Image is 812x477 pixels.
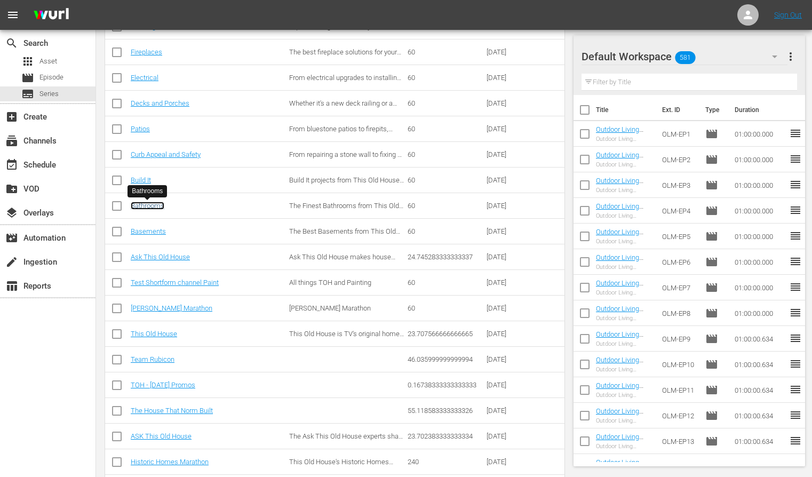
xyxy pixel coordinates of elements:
div: [DATE] [487,432,523,440]
th: Ext. ID [656,95,699,125]
div: 60 [408,48,483,56]
div: Outdoor Living Marathon Episode 11 [596,392,654,399]
span: From electrical upgrades to installing new fixtures, master energy use and lighting. [289,74,401,98]
div: Outdoor Living Marathon Episode 10 [596,366,654,373]
td: OLM-EP12 [658,403,700,428]
div: 60 [408,74,483,82]
span: Build It projects from This Old House Shorts [289,176,404,192]
span: All things TOH and Painting [289,279,371,287]
div: [DATE] [487,253,523,261]
span: Episode [705,281,718,294]
a: Outdoor Living Marathon Episode 2 [596,151,650,175]
span: Automation [5,232,18,244]
div: Outdoor Living Marathon Episode 8 [596,315,654,322]
div: Outdoor Living Marathon Episode 2 [596,161,654,168]
div: Outdoor Living Marathon Episode 1 [596,136,654,142]
span: Episode [705,409,718,422]
img: ans4CAIJ8jUAAAAAAAAAAAAAAAAAAAAAAAAgQb4GAAAAAAAAAAAAAAAAAAAAAAAAJMjXAAAAAAAAAAAAAAAAAAAAAAAAgAT5G... [26,3,77,28]
td: 01:00:00.634 [730,326,789,352]
span: Episode [705,460,718,473]
td: 01:00:00.000 [730,172,789,198]
div: [DATE] [487,150,523,158]
td: OLM-EP1 [658,121,700,147]
span: From bluestone patios to firepits, create stunning outdoor spaces with expert help. [289,125,399,149]
a: Outdoor Living Marathon Episode 6 [596,253,650,277]
th: Type [699,95,728,125]
div: 46.035999999999994 [408,355,483,363]
span: 581 [675,46,695,69]
div: 60 [408,304,483,312]
a: Fireplaces [131,48,162,56]
span: reorder [789,127,802,140]
span: Whether it's a new deck railing or a gas line for a grill, learn how with TOH as your guide. [289,99,402,123]
a: ASK This Old House [131,432,192,440]
span: reorder [789,306,802,319]
td: 01:00:00.000 [730,224,789,249]
td: 01:00:00.000 [730,300,789,326]
td: 01:00:00.000 [730,249,789,275]
div: 60 [408,176,483,184]
span: From repairing a stone wall to fixing a sagging gate, enhance and secure your home. [289,150,402,174]
a: Outdoor Living Marathon Episode 1 [596,125,650,149]
div: [DATE] [487,304,523,312]
span: reorder [789,255,802,268]
span: reorder [789,178,802,191]
span: This Old House is TV's original home-improvement show. Each season our award-winning pros renovat... [289,330,404,370]
div: [DATE] [487,48,523,56]
a: Outdoor Living Marathon Episode 5 [596,228,650,252]
span: reorder [789,357,802,370]
span: reorder [789,332,802,345]
div: [DATE] [487,176,523,184]
div: Outdoor Living Marathon Episode 6 [596,264,654,271]
span: Ask This Old House makes house calls around the country to fix your DIY issues. [289,253,404,277]
div: Default Workspace [582,42,787,71]
td: OLM-EP6 [658,249,700,275]
a: Electrical [131,74,158,82]
span: subtitles [21,88,34,100]
span: reorder [789,383,802,396]
div: 60 [408,99,483,107]
span: Episode [705,204,718,217]
span: Reports [5,280,18,292]
td: OLM-EP10 [658,352,700,377]
a: Outdoor Living Marathon Episode 7 [596,279,650,303]
a: Outdoor Living Marathon Episode 8 [596,305,650,329]
span: Overlays [5,206,18,219]
div: Outdoor Living Marathon Episode 4 [596,212,654,219]
div: [DATE] [487,227,523,235]
a: Patios [131,125,150,133]
div: 60 [408,279,483,287]
td: OLM-EP3 [658,172,700,198]
td: 01:00:00.000 [730,121,789,147]
a: Test Shortform channel Paint [131,279,219,287]
a: Outdoor Living Marathon Episode 4 [596,202,650,226]
a: Basements [131,227,166,235]
span: Asset [21,55,34,68]
td: 01:00:00.634 [730,403,789,428]
a: The House That Norm Built [131,407,213,415]
span: Channels [5,134,18,147]
span: reorder [789,434,802,447]
span: Episode [705,307,718,320]
td: OLM-EP4 [658,198,700,224]
span: Search [5,37,18,50]
a: Historic Homes Marathon [131,458,209,466]
a: Bathrooms [131,202,164,210]
div: [DATE] [487,381,523,389]
span: The best fireplace solutions for your home, from installations to upgrades, with TOH Shorts. [289,48,402,72]
span: menu [6,9,19,21]
span: Episode [21,71,34,84]
div: Outdoor Living Marathon Episode 9 [596,340,654,347]
a: Outdoor Living Marathon Episode 13 [596,433,650,457]
td: 01:00:00.000 [730,147,789,172]
a: Ask This Old House [131,253,190,261]
div: [DATE] [487,355,523,363]
a: This Old House [131,330,177,338]
td: OLM-EP9 [658,326,700,352]
div: Outdoor Living Marathon Episode 7 [596,289,654,296]
span: Episode [705,358,718,371]
button: more_vert [784,44,797,69]
a: Decks and Porches [131,99,189,107]
span: Episode [705,153,718,166]
a: Outdoor Living Marathon Episode 12 [596,407,650,431]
